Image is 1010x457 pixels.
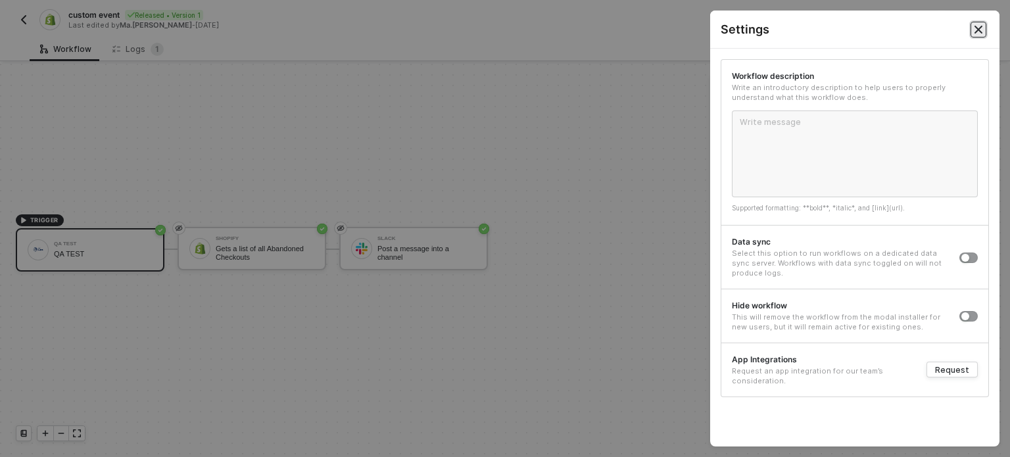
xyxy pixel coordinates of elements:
[732,249,949,278] div: Select this option to run workflows on a dedicated data sync server. Workflows with data sync tog...
[732,312,949,332] div: This will remove the workflow from the modal installer for new users, but it will remain active f...
[935,364,969,375] div: Request
[732,300,949,311] div: Hide workflow
[732,70,978,82] div: Workflow description
[732,83,978,103] div: Write an introductory description to help users to properly understand what this workflow does.
[732,236,949,247] div: Data sync
[926,362,978,377] button: Request
[957,11,999,48] button: Close
[732,204,905,212] span: Supported formatting: **bold**, *italic*, and [link](url).
[732,354,916,365] div: App Integrations
[732,366,916,386] div: Request an app integration for our team’s consideration.
[721,21,989,37] div: Settings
